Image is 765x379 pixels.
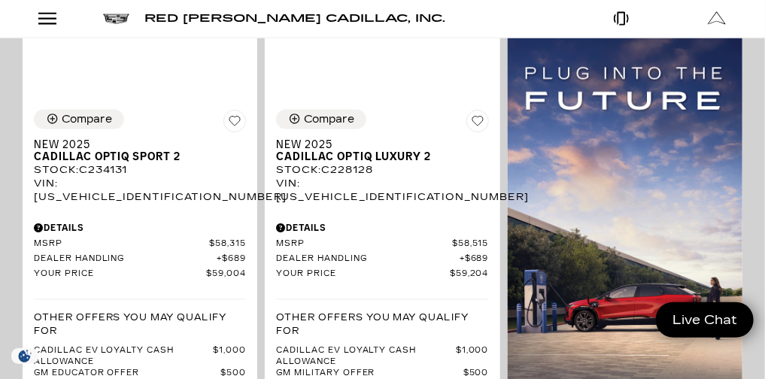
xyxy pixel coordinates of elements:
a: Dealer Handling $689 [276,254,488,265]
span: Your Price [276,269,450,280]
a: New 2025Cadillac OPTIQ Sport 2 [34,138,246,164]
button: Save Vehicle [223,110,246,138]
p: Other Offers You May Qualify For [34,311,246,338]
span: Cadillac OPTIQ Sport 2 [34,151,235,164]
span: $58,315 [210,239,247,250]
div: Stock : C234131 [34,164,246,177]
span: $689 [217,254,247,265]
span: $58,515 [452,239,489,250]
section: Click to Open Cookie Consent Modal [8,348,42,364]
span: Dealer Handling [34,254,217,265]
a: Cadillac EV Loyalty Cash Allowance $1,000 [34,346,246,368]
button: Save Vehicle [466,110,489,138]
span: $1,000 [456,346,489,368]
img: Cadillac logo [103,14,129,24]
p: Other Offers You May Qualify For [276,311,488,338]
span: $59,004 [207,269,247,280]
button: Compare Vehicle [276,110,366,129]
span: Dealer Handling [276,254,460,265]
a: MSRP $58,515 [276,239,488,250]
span: $59,204 [450,269,489,280]
a: MSRP $58,315 [34,239,246,250]
span: Cadillac EV Loyalty Cash Allowance [276,346,456,368]
span: Cadillac OPTIQ Luxury 2 [276,151,477,164]
a: Dealer Handling $689 [34,254,246,265]
span: $1,000 [214,346,247,368]
div: VIN: [US_VEHICLE_IDENTIFICATION_NUMBER] [276,177,488,205]
div: VIN: [US_VEHICLE_IDENTIFICATION_NUMBER] [34,177,246,205]
div: Compare [62,113,112,126]
a: Red [PERSON_NAME] Cadillac, Inc. [144,8,445,29]
span: New 2025 [34,138,235,151]
button: Compare Vehicle [34,110,124,129]
a: Cadillac EV Loyalty Cash Allowance $1,000 [276,346,488,368]
span: MSRP [276,239,452,250]
span: Cadillac EV Loyalty Cash Allowance [34,346,214,368]
span: Red [PERSON_NAME] Cadillac, Inc. [144,12,445,25]
span: Your Price [34,269,207,280]
a: New 2025Cadillac OPTIQ Luxury 2 [276,138,488,164]
div: Pricing Details - New 2025 Cadillac OPTIQ Sport 2 [34,222,246,235]
img: Opt-Out Icon [8,348,42,364]
div: Pricing Details - New 2025 Cadillac OPTIQ Luxury 2 [276,222,488,235]
a: Your Price $59,204 [276,269,488,280]
a: Live Chat [656,302,754,338]
div: Stock : C228128 [276,164,488,177]
div: Compare [304,113,354,126]
span: MSRP [34,239,210,250]
span: $689 [460,254,489,265]
a: Cadillac logo [103,8,129,29]
a: Your Price $59,004 [34,269,246,280]
span: New 2025 [276,138,477,151]
span: Live Chat [665,311,745,329]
